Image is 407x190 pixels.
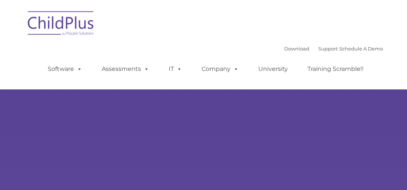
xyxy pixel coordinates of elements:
[284,46,309,52] a: Download
[251,62,295,76] a: University
[284,46,383,52] font: |
[40,62,90,76] a: Software
[94,62,157,76] a: Assessments
[339,46,383,52] a: Schedule A Demo
[194,62,246,76] a: Company
[300,62,371,76] a: Training Scramble!!
[24,6,98,43] img: ChildPlus by Procare Solutions
[161,62,189,76] a: IT
[318,46,338,52] a: Support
